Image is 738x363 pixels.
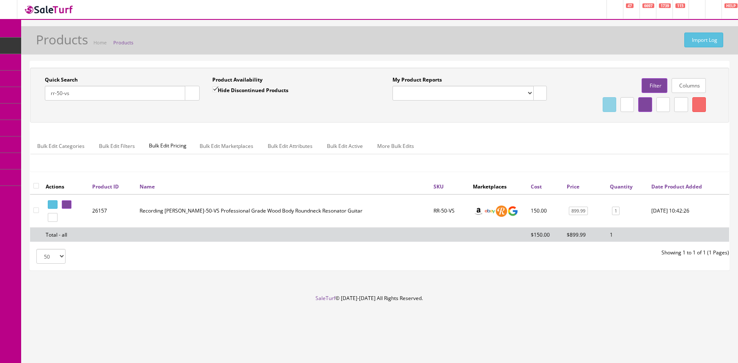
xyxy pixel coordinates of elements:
[92,138,142,154] a: Bulk Edit Filters
[212,87,218,92] input: Hide Discontinued Products
[140,183,155,190] a: Name
[473,205,484,217] img: amazon
[316,295,335,302] a: SaleTurf
[136,194,430,228] td: Recording King RR-50-VS Professional Grade Wood Body Roundneck Resonator Guitar
[113,39,133,46] a: Products
[469,179,527,194] th: Marketplaces
[496,205,507,217] img: reverb
[684,33,723,47] a: Import Log
[45,76,78,84] label: Quick Search
[320,138,370,154] a: Bulk Edit Active
[430,194,469,228] td: RR-50-VS
[143,138,193,154] span: Bulk Edit Pricing
[30,138,91,154] a: Bulk Edit Categories
[642,3,654,8] span: 6697
[370,138,421,154] a: More Bulk Edits
[642,78,667,93] a: Filter
[527,227,563,242] td: $150.00
[92,183,119,190] a: Product ID
[392,76,442,84] label: My Product Reports
[672,78,706,93] a: Columns
[42,179,89,194] th: Actions
[212,86,288,94] label: Hide Discontinued Products
[24,4,74,15] img: SaleTurf
[531,183,542,190] a: Cost
[612,207,620,216] a: 1
[648,194,729,228] td: 2021-02-12 10:42:26
[567,183,579,190] a: Price
[606,227,648,242] td: 1
[380,249,736,257] div: Showing 1 to 1 of 1 (1 Pages)
[42,227,89,242] td: Total - all
[563,227,606,242] td: $899.99
[45,86,185,101] input: Search
[89,194,136,228] td: 26157
[36,33,88,46] h1: Products
[651,183,702,190] a: Date Product Added
[212,76,263,84] label: Product Availability
[659,3,671,8] span: 1739
[507,205,519,217] img: google_shopping
[261,138,319,154] a: Bulk Edit Attributes
[569,207,588,216] a: 899.99
[527,194,563,228] td: 150.00
[93,39,107,46] a: Home
[433,183,444,190] a: SKU
[675,3,685,8] span: 115
[193,138,260,154] a: Bulk Edit Marketplaces
[610,183,633,190] a: Quantity
[484,205,496,217] img: ebay
[626,3,634,8] span: 47
[724,3,738,8] span: HELP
